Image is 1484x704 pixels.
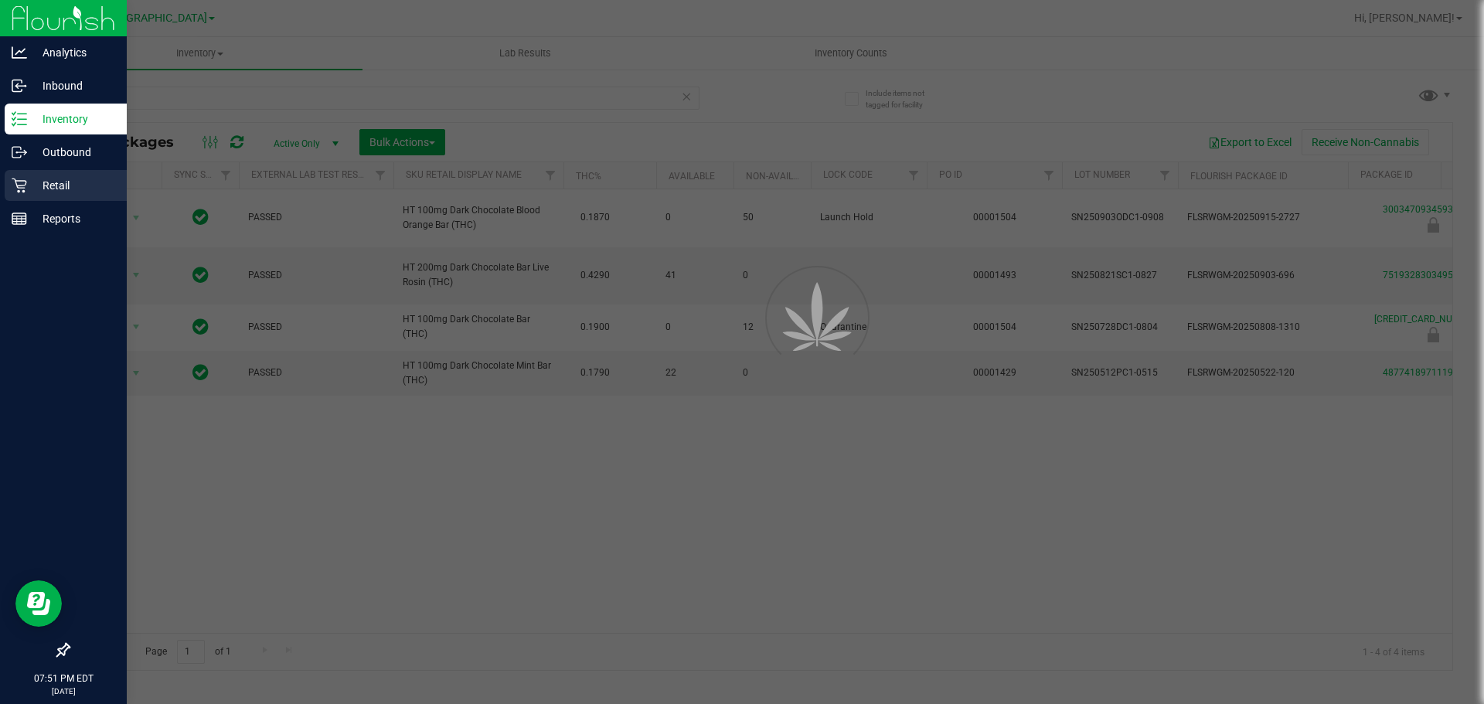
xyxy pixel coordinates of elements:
[12,78,27,94] inline-svg: Inbound
[7,672,120,685] p: 07:51 PM EDT
[12,145,27,160] inline-svg: Outbound
[7,685,120,697] p: [DATE]
[27,209,120,228] p: Reports
[12,45,27,60] inline-svg: Analytics
[12,211,27,226] inline-svg: Reports
[27,176,120,195] p: Retail
[15,580,62,627] iframe: Resource center
[27,110,120,128] p: Inventory
[12,178,27,193] inline-svg: Retail
[27,77,120,95] p: Inbound
[12,111,27,127] inline-svg: Inventory
[27,143,120,162] p: Outbound
[27,43,120,62] p: Analytics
